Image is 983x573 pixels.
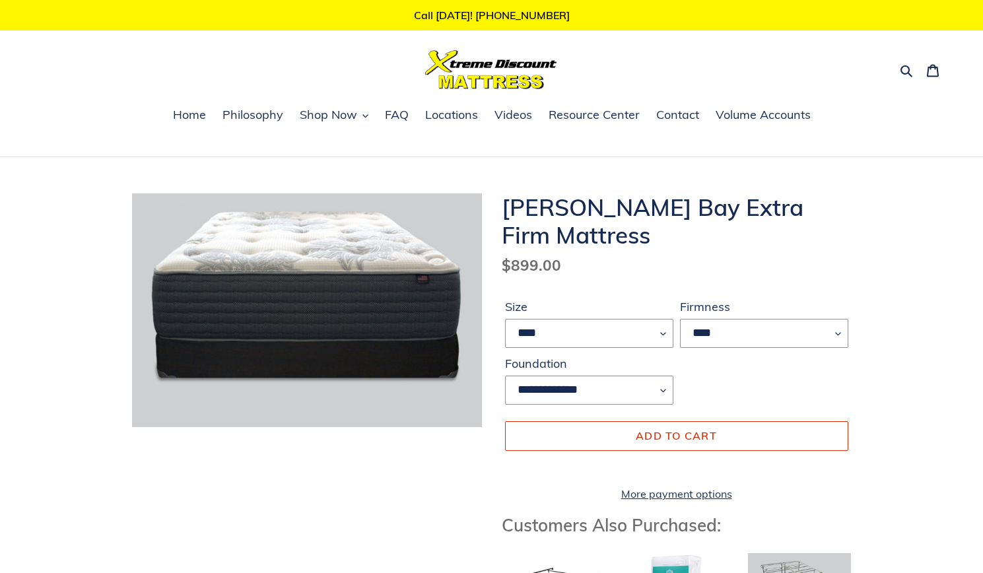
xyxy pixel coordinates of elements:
button: Add to cart [505,421,848,450]
img: Xtreme Discount Mattress [425,50,557,89]
span: FAQ [385,107,409,123]
a: FAQ [378,106,415,125]
span: Shop Now [300,107,357,123]
label: Firmness [680,298,848,316]
a: Contact [650,106,706,125]
span: Contact [656,107,699,123]
span: Volume Accounts [716,107,811,123]
a: Philosophy [216,106,290,125]
span: Home [173,107,206,123]
a: Locations [419,106,485,125]
span: $899.00 [502,255,561,275]
label: Foundation [505,354,673,372]
a: Home [166,106,213,125]
button: Shop Now [293,106,375,125]
a: Videos [488,106,539,125]
span: Resource Center [549,107,640,123]
span: Add to cart [636,429,717,442]
h1: [PERSON_NAME] Bay Extra Firm Mattress [502,193,852,249]
label: Size [505,298,673,316]
a: More payment options [505,486,848,502]
a: Volume Accounts [709,106,817,125]
a: Resource Center [542,106,646,125]
span: Locations [425,107,478,123]
h3: Customers Also Purchased: [502,515,852,535]
span: Videos [494,107,532,123]
span: Philosophy [222,107,283,123]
